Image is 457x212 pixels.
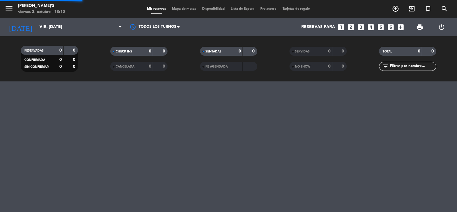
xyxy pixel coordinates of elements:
[24,59,45,62] span: CONFIRMADA
[418,49,420,53] strong: 0
[205,65,228,68] span: RE AGENDADA
[280,7,313,11] span: Tarjetas de regalo
[163,64,166,68] strong: 0
[387,23,395,31] i: looks_6
[257,7,280,11] span: Pre-acceso
[59,58,62,62] strong: 0
[73,58,77,62] strong: 0
[56,24,63,31] i: arrow_drop_down
[116,50,132,53] span: CHECK INS
[59,48,62,52] strong: 0
[149,64,151,68] strong: 0
[328,64,330,68] strong: 0
[5,21,36,34] i: [DATE]
[342,49,345,53] strong: 0
[295,65,310,68] span: NO SHOW
[431,49,435,53] strong: 0
[337,23,345,31] i: looks_one
[59,65,62,69] strong: 0
[301,25,335,30] span: Reservas para
[24,49,44,52] span: RESERVADAS
[347,23,355,31] i: looks_two
[424,5,432,12] i: turned_in_not
[416,24,423,31] span: print
[252,49,256,53] strong: 0
[430,18,452,36] div: LOG OUT
[149,49,151,53] strong: 0
[342,64,345,68] strong: 0
[163,49,166,53] strong: 0
[382,63,389,70] i: filter_list
[228,7,257,11] span: Lista de Espera
[408,5,415,12] i: exit_to_app
[18,3,65,9] div: [PERSON_NAME]'s
[328,49,330,53] strong: 0
[295,50,310,53] span: SERVIDAS
[24,65,49,68] span: SIN CONFIRMAR
[377,23,385,31] i: looks_5
[5,4,14,13] i: menu
[357,23,365,31] i: looks_3
[169,7,199,11] span: Mapa de mesas
[18,9,65,15] div: viernes 3. octubre - 18:10
[383,50,392,53] span: TOTAL
[205,50,221,53] span: SENTADAS
[392,5,399,12] i: add_circle_outline
[144,7,169,11] span: Mis reservas
[441,5,448,12] i: search
[438,24,445,31] i: power_settings_new
[73,65,77,69] strong: 0
[5,4,14,15] button: menu
[389,63,436,70] input: Filtrar por nombre...
[199,7,228,11] span: Disponibilidad
[397,23,405,31] i: add_box
[367,23,375,31] i: looks_4
[239,49,241,53] strong: 0
[73,48,77,52] strong: 0
[116,65,134,68] span: CANCELADA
